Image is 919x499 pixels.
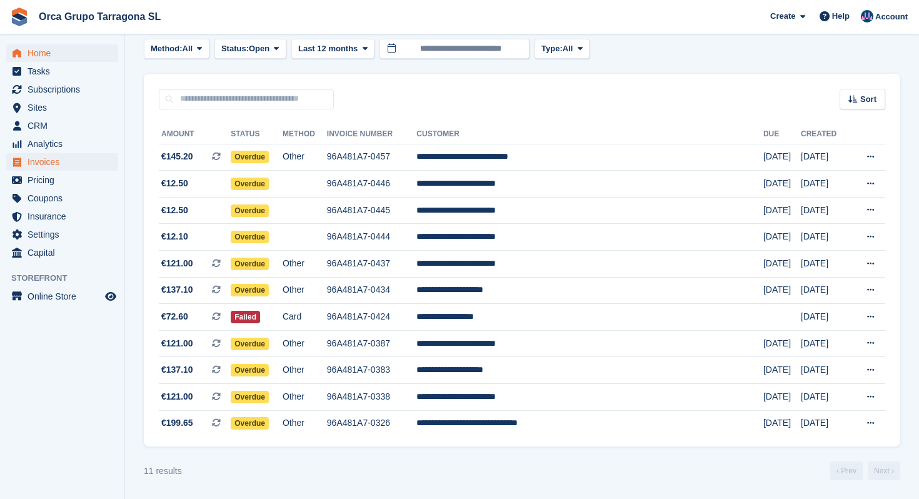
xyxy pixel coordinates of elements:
span: Home [28,44,103,62]
span: All [183,43,193,55]
span: Storefront [11,272,124,285]
td: 96A481A7-0437 [327,251,417,278]
span: Analytics [28,135,103,153]
span: Failed [231,311,260,323]
td: [DATE] [801,357,850,384]
span: Capital [28,244,103,261]
td: Other [283,330,327,357]
img: stora-icon-8386f47178a22dfd0bd8f6a31ec36ba5ce8667c1dd55bd0f319d3a0aa187defe.svg [10,8,29,26]
td: 96A481A7-0338 [327,384,417,411]
td: [DATE] [763,251,801,278]
span: CRM [28,117,103,134]
span: Sort [860,93,876,106]
a: Orca Grupo Tarragona SL [34,6,166,27]
td: [DATE] [763,277,801,304]
span: Overdue [231,364,269,376]
a: menu [6,208,118,225]
td: 96A481A7-0446 [327,171,417,198]
span: Last 12 months [298,43,358,55]
th: Customer [416,124,763,144]
span: Invoices [28,153,103,171]
th: Status [231,124,283,144]
button: Type: All [535,39,590,59]
td: [DATE] [801,304,850,331]
td: [DATE] [763,197,801,224]
td: [DATE] [763,224,801,251]
span: €12.50 [161,204,188,217]
span: Settings [28,226,103,243]
td: Card [283,304,327,331]
td: 96A481A7-0326 [327,410,417,436]
span: €72.60 [161,310,188,323]
a: menu [6,189,118,207]
td: [DATE] [801,197,850,224]
nav: Page [828,461,903,480]
td: [DATE] [801,277,850,304]
span: All [563,43,573,55]
a: menu [6,226,118,243]
button: Last 12 months [291,39,374,59]
a: menu [6,288,118,305]
td: [DATE] [763,144,801,171]
td: [DATE] [801,384,850,411]
span: Overdue [231,338,269,350]
span: Status: [221,43,249,55]
td: Other [283,144,327,171]
span: Method: [151,43,183,55]
img: ADMIN MANAGMENT [861,10,873,23]
td: [DATE] [763,384,801,411]
span: €199.65 [161,416,193,430]
span: Overdue [231,231,269,243]
span: Sites [28,99,103,116]
td: 96A481A7-0457 [327,144,417,171]
td: Other [283,410,327,436]
span: Online Store [28,288,103,305]
button: Status: Open [214,39,286,59]
td: Other [283,384,327,411]
span: Overdue [231,417,269,430]
a: menu [6,171,118,189]
td: [DATE] [763,357,801,384]
span: Pricing [28,171,103,189]
span: €121.00 [161,257,193,270]
a: Preview store [103,289,118,304]
a: menu [6,63,118,80]
a: menu [6,81,118,98]
span: €121.00 [161,390,193,403]
span: €137.10 [161,283,193,296]
td: 96A481A7-0444 [327,224,417,251]
a: menu [6,99,118,116]
span: Overdue [231,204,269,217]
td: Other [283,277,327,304]
span: €145.20 [161,150,193,163]
th: Invoice Number [327,124,417,144]
td: Other [283,251,327,278]
td: 96A481A7-0424 [327,304,417,331]
span: Open [249,43,269,55]
td: [DATE] [801,330,850,357]
td: [DATE] [801,171,850,198]
span: €121.00 [161,337,193,350]
button: Method: All [144,39,209,59]
span: Tasks [28,63,103,80]
a: menu [6,44,118,62]
td: [DATE] [763,410,801,436]
span: Overdue [231,178,269,190]
a: menu [6,135,118,153]
td: [DATE] [801,144,850,171]
td: 96A481A7-0445 [327,197,417,224]
td: 96A481A7-0387 [327,330,417,357]
a: menu [6,153,118,171]
td: [DATE] [801,410,850,436]
td: [DATE] [763,171,801,198]
td: [DATE] [801,251,850,278]
th: Due [763,124,801,144]
span: Overdue [231,151,269,163]
td: 96A481A7-0383 [327,357,417,384]
span: €12.50 [161,177,188,190]
th: Created [801,124,850,144]
span: Overdue [231,258,269,270]
td: Other [283,357,327,384]
span: Subscriptions [28,81,103,98]
span: Account [875,11,908,23]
